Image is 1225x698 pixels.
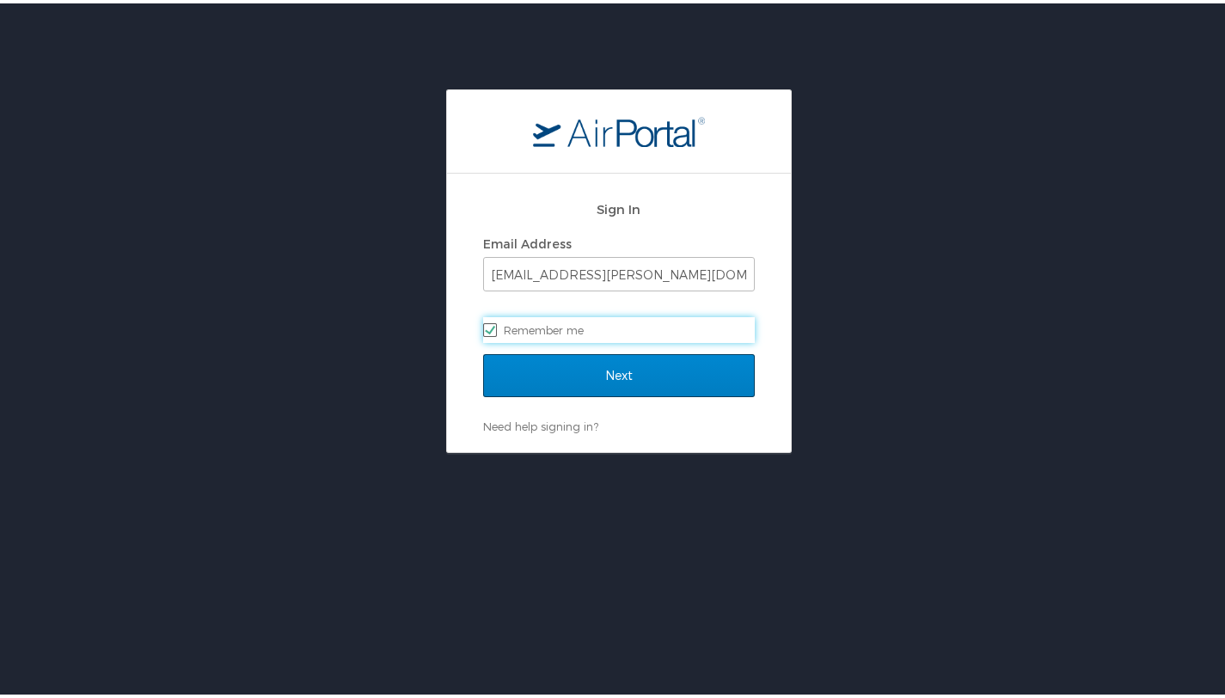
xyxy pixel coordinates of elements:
[483,233,572,248] label: Email Address
[483,196,755,216] h2: Sign In
[483,314,755,340] label: Remember me
[483,416,598,430] a: Need help signing in?
[483,351,755,394] input: Next
[533,113,705,144] img: logo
